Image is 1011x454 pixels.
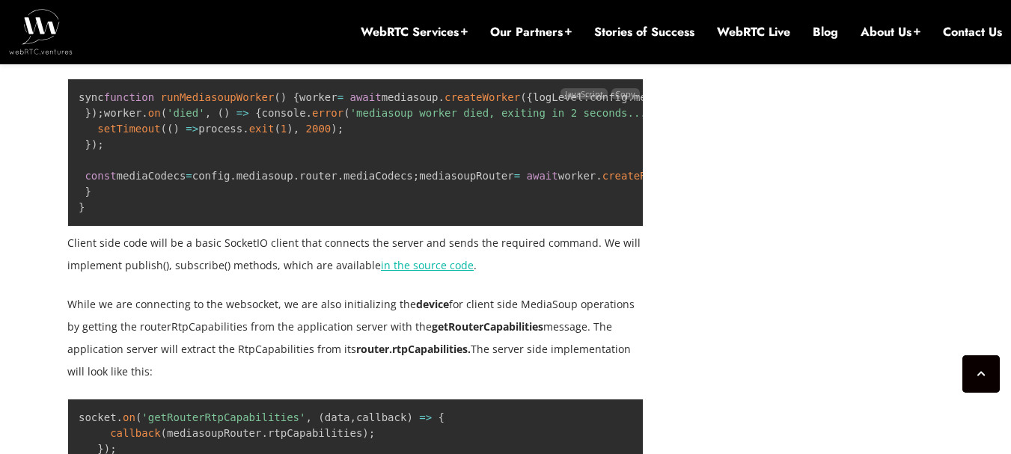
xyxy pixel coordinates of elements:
[85,170,116,182] span: const
[312,107,343,119] span: error
[67,232,644,277] p: Client side code will be a basic SocketIO client that connects the server and sends the required ...
[527,91,533,103] span: {
[274,123,280,135] span: (
[413,170,419,182] span: ;
[337,123,343,135] span: ;
[356,342,471,356] strong: router.rtpCapabilities.
[490,24,572,40] a: Our Partners
[186,170,192,182] span: =
[416,297,449,311] strong: device
[615,88,635,99] span: Copy
[85,185,91,197] span: }
[97,138,103,150] span: ;
[148,107,161,119] span: on
[186,123,192,135] span: =
[224,107,230,119] span: )
[135,411,141,423] span: (
[85,138,91,150] span: }
[439,411,445,423] span: {
[426,411,432,423] span: >
[141,411,305,423] span: 'getRouterRtpCapabilities'
[9,9,73,54] img: WebRTC.ventures
[97,107,103,119] span: ;
[117,411,123,423] span: .
[173,123,179,135] span: )
[381,258,474,272] a: in the source code
[255,107,261,119] span: {
[406,411,412,423] span: )
[91,138,97,150] span: )
[261,427,267,439] span: .
[596,170,602,182] span: .
[141,107,147,119] span: .
[218,107,224,119] span: (
[561,88,607,99] span: JavaScript
[249,123,275,135] span: exit
[369,427,375,439] span: ;
[361,24,468,40] a: WebRTC Services
[167,123,173,135] span: (
[123,411,135,423] span: on
[67,293,644,383] p: While we are connecting to the websocket, we are also initializing the for client side MediaSoup ...
[306,123,332,135] span: 2000
[236,107,242,119] span: =
[594,24,694,40] a: Stories of Success
[104,91,154,103] span: function
[192,123,198,135] span: >
[293,170,299,182] span: .
[343,107,349,119] span: (
[350,107,709,119] span: 'mediasoup worker died, exiting in 2 seconds... [pid:%d]'
[205,107,211,119] span: ,
[85,107,91,119] span: }
[287,123,293,135] span: )
[274,91,280,103] span: (
[331,123,337,135] span: )
[281,123,287,135] span: 1
[350,91,382,103] span: await
[337,91,343,103] span: =
[602,170,678,182] span: createRouter
[242,107,248,119] span: >
[813,24,838,40] a: Blog
[611,88,640,99] button: Copy
[230,170,236,182] span: .
[350,411,356,423] span: ,
[97,123,160,135] span: setTimeout
[432,319,543,334] strong: getRouterCapabilities
[943,24,1002,40] a: Contact Us
[362,427,368,439] span: )
[293,91,299,103] span: {
[717,24,790,40] a: WebRTC Live
[527,170,558,182] span: await
[110,427,160,439] span: callback
[514,170,520,182] span: =
[337,170,343,182] span: .
[861,24,920,40] a: About Us
[439,91,445,103] span: .
[520,91,526,103] span: (
[318,411,324,423] span: (
[281,91,287,103] span: )
[161,91,275,103] span: runMediasoupWorker
[293,123,299,135] span: ,
[306,107,312,119] span: .
[167,107,205,119] span: 'died'
[419,411,425,423] span: =
[305,411,311,423] span: ,
[161,123,167,135] span: (
[161,427,167,439] span: (
[161,107,167,119] span: (
[242,123,248,135] span: .
[445,91,520,103] span: createWorker
[79,201,85,213] span: }
[91,107,97,119] span: )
